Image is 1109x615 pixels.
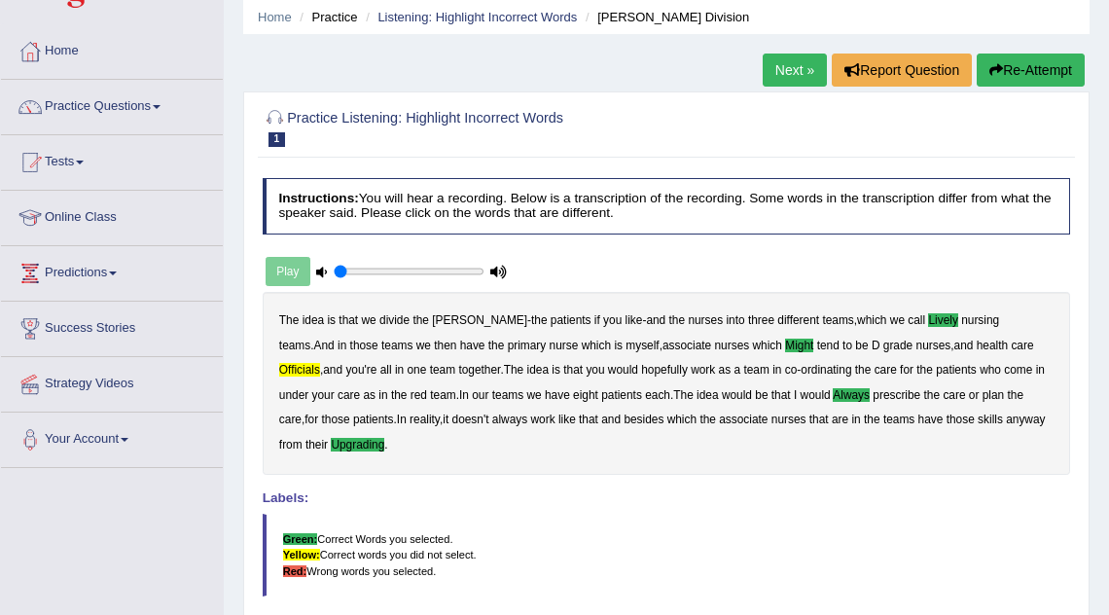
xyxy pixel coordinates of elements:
b: nurses [715,339,750,352]
b: ordinating [801,363,851,377]
b: teams [492,388,523,402]
a: Success Stories [1,302,223,350]
b: who [980,363,1001,377]
h4: Labels: [263,491,1071,506]
b: the [916,363,933,377]
b: teams [279,339,310,352]
b: idea [697,388,718,402]
b: your [312,388,335,402]
b: be [855,339,868,352]
b: which [857,313,886,327]
a: Home [258,10,292,24]
b: anyway [1006,413,1045,426]
b: would [608,363,638,377]
a: Practice Questions [1,80,223,128]
b: to [842,339,852,352]
b: the [391,388,408,402]
b: Yellow: [283,549,320,561]
b: plan [983,388,1004,402]
b: officials [279,363,320,377]
a: Online Class [1,191,223,239]
b: each [645,388,670,402]
b: we [890,313,905,327]
b: together [458,363,500,377]
b: divide [379,313,410,327]
b: care [943,388,965,402]
b: always [833,388,870,402]
b: their [305,438,328,452]
b: for [304,413,318,426]
b: which [667,413,697,426]
a: Your Account [1,413,223,461]
b: myself [626,339,659,352]
b: patients [601,388,642,402]
b: patients [353,413,394,426]
b: lively [928,313,957,327]
b: those [947,413,975,426]
b: work [691,363,715,377]
b: that [563,363,583,377]
a: Tests [1,135,223,184]
b: that [809,413,829,426]
b: primary [508,339,547,352]
b: skills [978,413,1003,426]
b: and [323,363,342,377]
b: the [699,413,716,426]
b: nurses [916,339,951,352]
b: associate [662,339,711,352]
b: or [969,388,980,402]
b: teams [381,339,412,352]
b: the [488,339,505,352]
b: care [1011,339,1033,352]
b: patients [551,313,591,327]
b: nurses [771,413,806,426]
b: as [363,388,376,402]
b: teams [883,413,914,426]
b: and [954,339,974,352]
b: care [875,363,897,377]
b: always [492,413,527,426]
b: hopefully [641,363,688,377]
b: nurses [688,313,723,327]
b: co [785,363,798,377]
b: a [733,363,740,377]
b: patients [936,363,977,377]
b: [PERSON_NAME] [432,313,527,327]
b: all [380,363,392,377]
b: have [545,388,570,402]
b: are [832,413,848,426]
b: you're [345,363,376,377]
b: Instructions: [278,191,358,205]
b: in [851,413,860,426]
b: those [350,339,378,352]
b: have [918,413,944,426]
b: the [412,313,429,327]
b: we [362,313,376,327]
b: In [459,388,469,402]
b: grade [883,339,912,352]
b: that [339,313,358,327]
b: The [504,363,524,377]
b: which [753,339,782,352]
b: health [977,339,1008,352]
b: like [558,413,576,426]
h2: Practice Listening: Highlight Incorrect Words [263,106,764,147]
b: into [726,313,744,327]
b: might [785,339,813,352]
b: idea [303,313,324,327]
b: D [872,339,880,352]
b: which [582,339,611,352]
b: in [395,363,404,377]
b: would [801,388,831,402]
b: prescribe [873,388,920,402]
b: The [279,313,300,327]
b: tend [817,339,840,352]
b: doesn't [452,413,489,426]
b: the [1008,388,1024,402]
b: team [430,363,455,377]
b: besides [624,413,663,426]
b: if [594,313,600,327]
b: upgrading [331,438,384,452]
b: reality [410,413,440,426]
li: [PERSON_NAME] Division [581,8,749,26]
